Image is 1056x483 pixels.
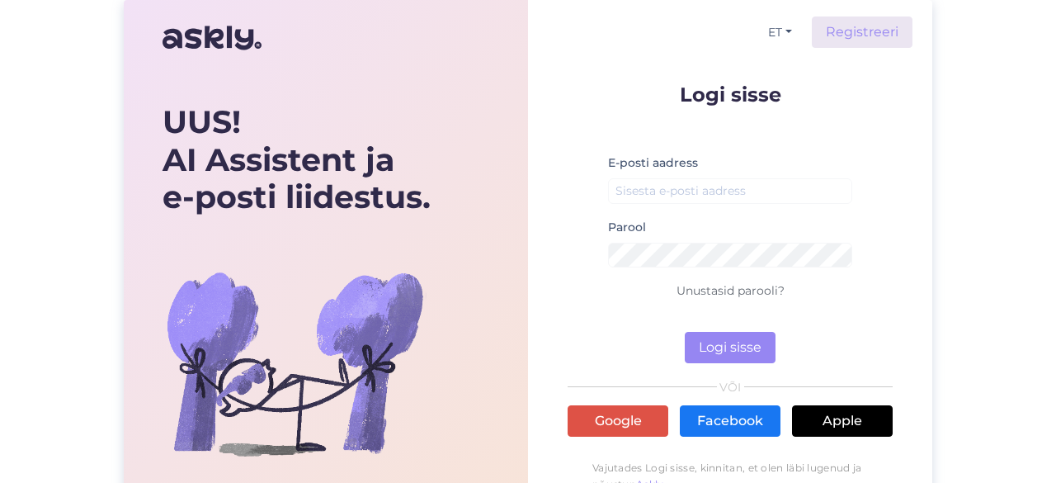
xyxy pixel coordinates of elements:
button: Logi sisse [685,332,775,363]
a: Unustasid parooli? [676,283,785,298]
p: Logi sisse [568,84,893,105]
label: Parool [608,219,646,236]
img: Askly [163,18,262,58]
a: Facebook [680,405,780,437]
div: UUS! AI Assistent ja e-posti liidestus. [163,103,436,216]
input: Sisesta e-posti aadress [608,178,852,204]
label: E-posti aadress [608,154,698,172]
a: Registreeri [812,17,912,48]
button: ET [761,21,799,45]
a: Google [568,405,668,437]
a: Apple [792,405,893,437]
span: VÕI [717,381,744,393]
